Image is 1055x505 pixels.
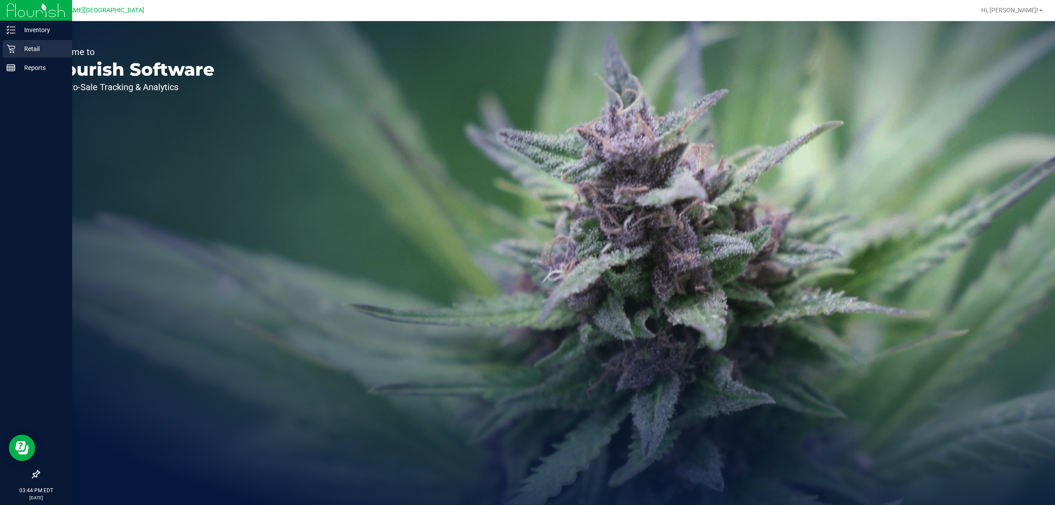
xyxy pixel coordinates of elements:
p: [DATE] [4,494,68,501]
p: Retail [15,44,68,54]
inline-svg: Inventory [7,26,15,34]
inline-svg: Reports [7,63,15,72]
p: Reports [15,62,68,73]
p: Seed-to-Sale Tracking & Analytics [47,83,215,91]
inline-svg: Retail [7,44,15,53]
p: 03:44 PM EDT [4,487,68,494]
p: Welcome to [47,48,215,56]
p: Inventory [15,25,68,35]
p: Flourish Software [47,61,215,78]
iframe: Resource center [9,435,35,461]
span: Hi, [PERSON_NAME]! [981,7,1038,14]
span: [PERSON_NAME][GEOGRAPHIC_DATA] [36,7,144,14]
